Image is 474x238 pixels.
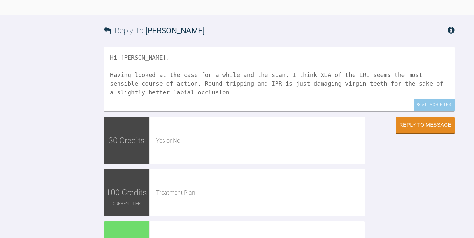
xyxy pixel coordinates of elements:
[156,136,365,146] div: Yes or No
[108,134,145,147] span: 30 Credits
[156,188,365,198] div: Treatment Plan
[399,122,451,128] div: Reply to Message
[145,26,205,35] span: [PERSON_NAME]
[396,117,455,133] button: Reply to Message
[414,99,455,111] div: Attach Files
[106,186,147,199] span: 100 Credits
[104,47,455,111] textarea: Hi [PERSON_NAME], Having looked at the case for a while and the scan, I think XLA of the LR1 seem...
[104,25,205,37] h3: Reply To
